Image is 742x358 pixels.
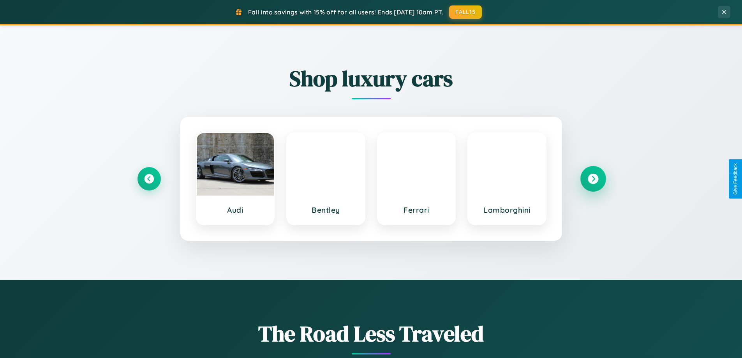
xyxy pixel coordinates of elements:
h3: Bentley [295,205,357,215]
h2: Shop luxury cars [137,63,605,93]
span: Fall into savings with 15% off for all users! Ends [DATE] 10am PT. [248,8,443,16]
button: FALL15 [449,5,482,19]
h3: Lamborghini [476,205,538,215]
h3: Audi [204,205,266,215]
h3: Ferrari [386,205,448,215]
div: Give Feedback [733,163,738,195]
h1: The Road Less Traveled [137,319,605,349]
